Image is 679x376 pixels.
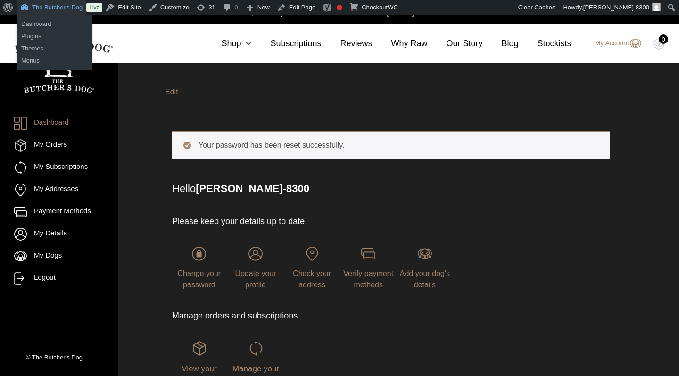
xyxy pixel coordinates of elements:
a: Dashboard [17,18,92,30]
a: Payment Methods [14,206,104,218]
a: Reviews [321,37,372,50]
a: Our Story [428,37,483,50]
a: Why Raw [373,37,428,50]
img: login-TBD_Payments.png [361,247,375,261]
a: Subscriptions [251,37,321,50]
img: login-TBD_Profile.png [248,247,263,261]
a: Update your profile [229,247,283,289]
a: My Account [586,38,641,49]
p: Hello [172,181,610,196]
a: Themes [17,42,92,55]
strong: [PERSON_NAME]-8300 [196,183,309,194]
span: Change your password [178,269,221,289]
a: My Dogs [14,250,104,263]
p: Manage orders and subscriptions. [172,309,452,322]
a: Logout [14,272,104,285]
a: Live [86,3,102,12]
a: Change your password [172,247,226,289]
img: TBD_Cart-Empty.png [653,38,665,50]
div: 0 [659,34,668,44]
a: Verify payment methods [341,247,396,289]
div: Your password has been reset successfully. [172,131,610,159]
a: close [663,6,670,17]
a: Dashboard [14,117,104,130]
img: TBD_Portrait_Logo_White.png [24,49,94,93]
img: login-TBD_Subscriptions.png [249,341,263,355]
a: My Details [14,228,104,241]
span: Verify payment methods [343,269,393,289]
a: Stockists [519,37,571,50]
span: Check your address [293,269,331,289]
ul: The Butcher's Dog [17,40,92,70]
a: Check your address [285,247,339,289]
a: My Subscriptions [14,161,104,174]
ul: The Butcher's Dog [17,15,92,45]
a: Shop [202,37,251,50]
span: Add your dog's details [400,269,450,289]
span: Update your profile [235,269,276,289]
div: Focus keyphrase not set [337,5,342,10]
a: Plugins [17,30,92,42]
img: login-TBD_Password.png [192,247,206,261]
a: Edit [165,88,178,96]
img: login-TBD_Orders.png [192,341,207,355]
p: Please keep your details up to date. [172,215,452,228]
a: My Addresses [14,184,104,196]
img: login-TBD_Address.png [305,247,319,261]
a: My Orders [14,139,104,152]
a: Blog [483,37,519,50]
a: Add your dog's details [398,247,452,289]
a: Menus [17,55,92,67]
span: [PERSON_NAME]-8300 [583,4,649,11]
img: login-TBD_Dog.png [418,247,432,261]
